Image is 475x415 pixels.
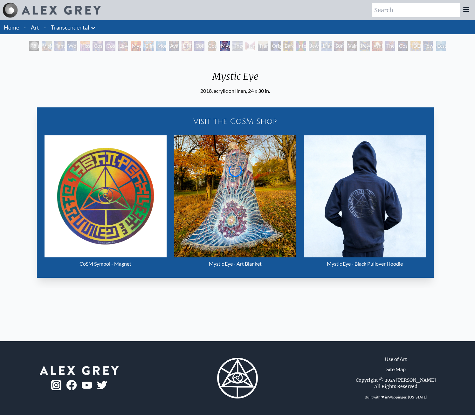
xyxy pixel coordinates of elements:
div: Visionary Origin of Language [42,41,52,51]
div: The Great Turn [385,41,395,51]
a: Wappinger, [US_STATE] [388,395,427,399]
div: Mystic Eye [200,71,270,87]
img: fb-logo.png [66,380,77,390]
div: Cosmic Artist [105,41,115,51]
img: CoSM Symbol - Magnet [45,135,167,257]
div: Kiss of the [MEDICAL_DATA] [80,41,90,51]
div: Built with ❤ in [362,392,430,402]
a: Art [31,23,39,32]
div: Polar Unity Spiral [29,41,39,51]
a: Transcendental [51,23,89,32]
div: Interbeing [296,41,306,51]
div: Cosmic Consciousness [398,41,408,51]
img: Mystic Eye - Black Pullover Hoodie [304,135,426,257]
div: Mystic Eye [220,41,230,51]
li: · [22,20,28,34]
img: Mystic Eye - Art Blanket [174,135,296,257]
div: Cosmic [DEMOGRAPHIC_DATA] [207,41,217,51]
div: Ecstasy [436,41,446,51]
div: Diamond Being [321,41,332,51]
div: 2018, acrylic on linen, 24 x 30 in. [200,87,270,95]
a: Home [4,24,19,31]
a: Mystic Eye - Art Blanket [174,135,296,270]
div: Collective Vision [194,41,204,51]
div: Toward the One [423,41,433,51]
a: Mystic Eye - Black Pullover Hoodie [304,135,426,270]
img: ig-logo.png [51,380,61,390]
div: Original Face [271,41,281,51]
img: twitter-logo.png [97,381,107,389]
div: Monochord [156,41,166,51]
div: Song of Vajra Being [334,41,344,51]
div: Jewel Being [309,41,319,51]
div: Tantra [54,41,65,51]
img: youtube-logo.png [82,382,92,389]
div: Transfiguration [258,41,268,51]
div: Hands that See [245,41,255,51]
div: Love is a Cosmic Force [118,41,128,51]
div: Ayahuasca Visitation [169,41,179,51]
a: Site Map [386,365,406,373]
div: CoSM Symbol - Magnet [45,257,167,270]
div: Peyote Being [360,41,370,51]
div: Bardo Being [283,41,293,51]
a: Visit the CoSM Shop [41,111,430,132]
div: [DEMOGRAPHIC_DATA] [410,41,421,51]
div: DMT - The Spirit Molecule [182,41,192,51]
div: Wonder [67,41,77,51]
div: Mysteriosa 2 [131,41,141,51]
div: Mystic Eye - Art Blanket [174,257,296,270]
input: Search [372,3,460,17]
div: Theologue [232,41,243,51]
div: All Rights Reserved [374,383,417,390]
div: Cosmic Creativity [93,41,103,51]
div: Mystic Eye - Black Pullover Hoodie [304,257,426,270]
li: · [42,20,48,34]
a: Use of Art [385,355,407,363]
div: White Light [372,41,382,51]
div: Glimpsing the Empyrean [143,41,154,51]
a: CoSM Symbol - Magnet [45,135,167,270]
div: Vajra Being [347,41,357,51]
div: Copyright © 2025 [PERSON_NAME] [356,377,436,383]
